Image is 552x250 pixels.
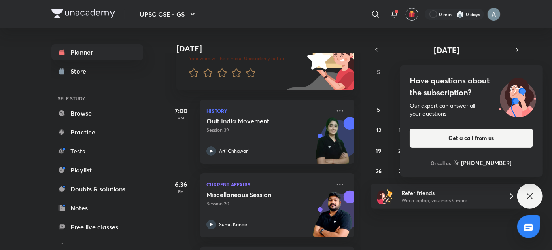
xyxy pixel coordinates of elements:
h6: [PHONE_NUMBER] [461,159,512,167]
h4: Have questions about the subscription? [410,75,533,98]
p: Session 39 [206,127,331,134]
button: October 13, 2025 [395,123,408,136]
button: October 19, 2025 [372,144,385,157]
abbr: October 12, 2025 [376,126,381,134]
h4: [DATE] [176,44,362,53]
h6: SELF STUDY [51,92,143,105]
button: [DATE] [382,44,512,55]
h5: Quit India Movement [206,117,305,125]
img: streak [456,10,464,18]
p: Your word will help make Unacademy better [189,55,304,62]
button: October 27, 2025 [395,165,408,177]
p: Or call us [431,159,451,167]
p: AM [165,116,197,120]
img: referral [377,188,393,204]
button: October 5, 2025 [372,103,385,116]
abbr: October 13, 2025 [399,126,404,134]
abbr: October 20, 2025 [398,147,405,154]
abbr: October 19, 2025 [376,147,382,154]
a: Notes [51,200,143,216]
p: History [206,106,331,116]
a: Doubts & solutions [51,181,143,197]
p: Current Affairs [206,180,331,189]
p: PM [165,189,197,194]
abbr: Sunday [377,68,380,76]
a: Free live classes [51,219,143,235]
button: UPSC CSE - GS [135,6,202,22]
a: [PHONE_NUMBER] [454,159,512,167]
a: Practice [51,124,143,140]
img: Company Logo [51,9,115,18]
a: Planner [51,44,143,60]
button: Get a call from us [410,129,533,148]
div: Our expert can answer all your questions [410,102,533,117]
abbr: October 27, 2025 [399,167,404,175]
button: October 12, 2025 [372,123,385,136]
div: Store [70,66,91,76]
img: Anu Singh [487,8,501,21]
img: feedback_image [280,27,354,90]
h6: Refer friends [401,189,499,197]
a: Playlist [51,162,143,178]
h5: 7:00 [165,106,197,116]
button: October 26, 2025 [372,165,385,177]
h5: 6:36 [165,180,197,189]
img: unacademy [311,191,354,245]
img: ttu_illustration_new.svg [493,75,543,117]
p: Win a laptop, vouchers & more [401,197,499,204]
abbr: October 26, 2025 [376,167,382,175]
a: Store [51,63,143,79]
abbr: Monday [399,68,404,76]
a: Browse [51,105,143,121]
button: avatar [406,8,418,21]
button: October 6, 2025 [395,103,408,116]
a: Tests [51,143,143,159]
a: Company Logo [51,9,115,20]
button: October 20, 2025 [395,144,408,157]
h5: Miscellaneous Session [206,191,305,199]
p: Session 20 [206,200,331,207]
p: Sumit Konde [219,221,247,228]
abbr: October 5, 2025 [377,106,380,113]
img: avatar [408,11,416,18]
p: Arti Chhawari [219,148,249,155]
img: unacademy [311,117,354,172]
span: [DATE] [434,45,460,55]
